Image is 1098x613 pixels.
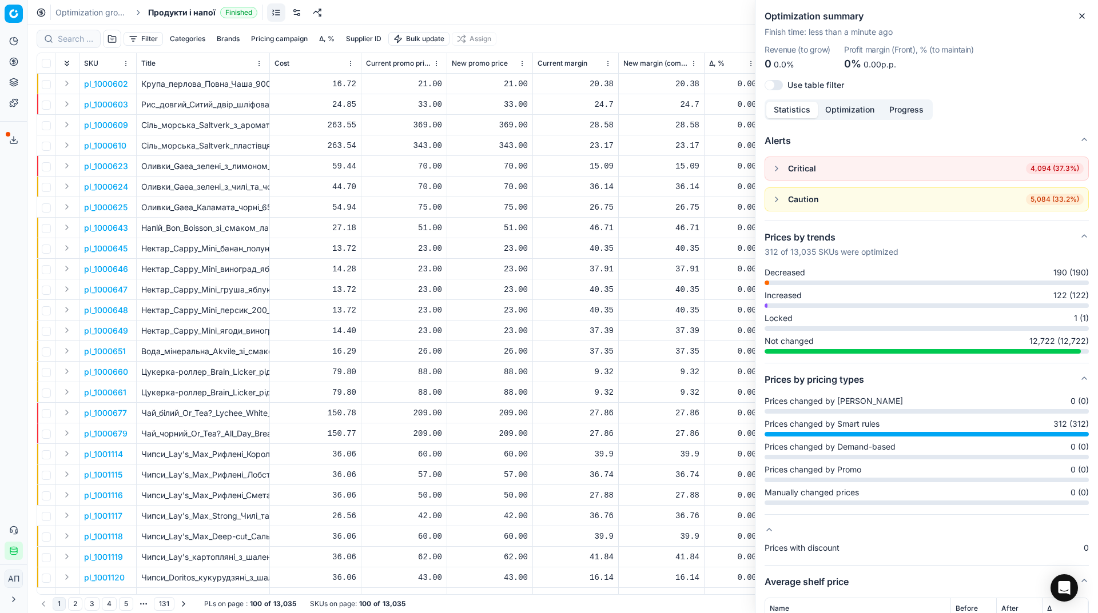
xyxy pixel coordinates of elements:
button: Expand [60,303,74,316]
div: 0.00 [709,243,757,254]
button: Expand [60,508,74,522]
div: 26.75 [623,202,699,213]
p: Чай_білий_Or_Tea?_Lychee_White_40_г_(20_шт_х_2_г) [141,407,265,419]
button: Δ, % [315,32,339,46]
div: 16.72 [274,78,356,90]
span: After [1001,604,1019,613]
div: 40.35 [623,243,699,254]
p: Оливки_Gaea_зелені_з_лимоном_та_орегано_65_г [141,161,265,172]
strong: 13,035 [383,599,405,608]
div: 23.00 [452,243,528,254]
span: 12,722 (12,722) [1029,335,1089,347]
p: Нектар_Cappy_Mini_банан_полуниця_200_мл [141,243,265,254]
div: 9.32 [623,366,699,378]
p: 312 of 13,035 SKUs were optimized [765,246,898,258]
button: Expand [60,97,74,111]
div: 0.00 [709,263,757,275]
div: 79.80 [274,387,356,398]
div: 51.00 [366,222,442,234]
div: 23.00 [366,243,442,254]
button: pl_1000648 [84,305,128,316]
button: Expand [60,488,74,502]
button: pl_1000603 [84,99,128,110]
div: 70.00 [452,161,528,172]
div: 40.35 [623,305,699,316]
button: Assign [452,32,496,46]
div: 75.00 [452,202,528,213]
p: pl_1000660 [84,366,128,378]
h2: Optimization summary [765,9,1089,23]
div: 40.35 [538,284,614,295]
div: 0.00 [709,325,757,336]
nav: breadcrumb [55,7,257,18]
p: Вода_мінеральна_Akvile_зі_смаком_лимона_слабогазована_1.5_л [141,346,265,357]
span: ∆ [1047,604,1052,613]
div: 263.54 [274,140,356,151]
button: Expand [60,118,74,131]
p: Цукерка-роллер_Brain_Licker_рідка_синя_60_мл [141,366,265,378]
div: 23.17 [623,140,699,151]
div: 46.71 [538,222,614,234]
div: 209.00 [452,428,528,439]
p: pl_1000677 [84,407,127,419]
button: pl_1001116 [84,490,123,501]
div: 209.00 [452,407,528,419]
p: pl_1000623 [84,161,128,172]
p: pl_1001115 [84,469,122,480]
button: pl_1000609 [84,119,128,131]
div: 16.29 [274,346,356,357]
p: pl_1000643 [84,222,128,234]
button: Expand [60,282,74,296]
button: pl_1000625 [84,202,128,213]
strong: 100 [359,599,371,608]
div: 51.00 [452,222,528,234]
div: 57.00 [366,469,442,480]
input: Search by SKU or title [58,33,93,45]
div: 21.00 [366,78,442,90]
p: Оливки_Gaea_Каламата_чорні_65_г [141,202,265,213]
dt: Profit margin (Front), % (to maintain) [844,46,974,54]
p: Чай_чорний_Or_Tea?_All_Day_Breakfast_40_г_(20_шт_х_2_г) [141,428,265,439]
div: 60.00 [452,448,528,460]
p: Напій_Bon_Boisson_зі_смаком_лайм-м'ята_2_л [141,222,265,234]
span: 190 (190) [1053,267,1089,278]
div: 79.80 [274,366,356,378]
button: 3 [85,597,100,611]
button: Go to next page [177,597,190,611]
div: Prices by trends312 of 13,035 SKUs were optimized [765,267,1089,363]
div: 54.94 [274,202,356,213]
div: 0.00 [709,305,757,316]
div: Prices by pricing types [765,395,1089,514]
div: 9.32 [623,387,699,398]
button: Expand [60,221,74,234]
button: Progress [882,102,931,118]
p: pl_1000646 [84,263,128,275]
button: Pricing campaign [246,32,312,46]
strong: 13,035 [273,599,296,608]
a: Optimization groups [55,7,129,18]
div: 26.75 [538,202,614,213]
div: 37.39 [538,325,614,336]
p: Цукерка-роллер_Brain_Licker_рідка_чорна_60_мл [141,387,265,398]
div: 0.00 [709,99,757,110]
button: 5 [119,597,133,611]
button: pl_1000679 [84,428,128,439]
div: 0.00 [709,161,757,172]
h5: Prices by trends [765,230,898,244]
div: 88.00 [366,366,442,378]
span: Prices changed by Demand-based [765,441,896,452]
span: SKU [84,59,98,68]
button: pl_1000647 [84,284,128,295]
div: 37.91 [538,263,614,275]
p: pl_1001118 [84,531,123,542]
button: Expand [60,364,74,378]
span: Increased [765,290,802,301]
div: 37.39 [623,325,699,336]
div: 209.00 [366,407,442,419]
span: 5,084 (33.2%) [1026,194,1084,205]
div: 0.00 [709,387,757,398]
div: 13.72 [274,243,356,254]
div: 23.00 [366,305,442,316]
